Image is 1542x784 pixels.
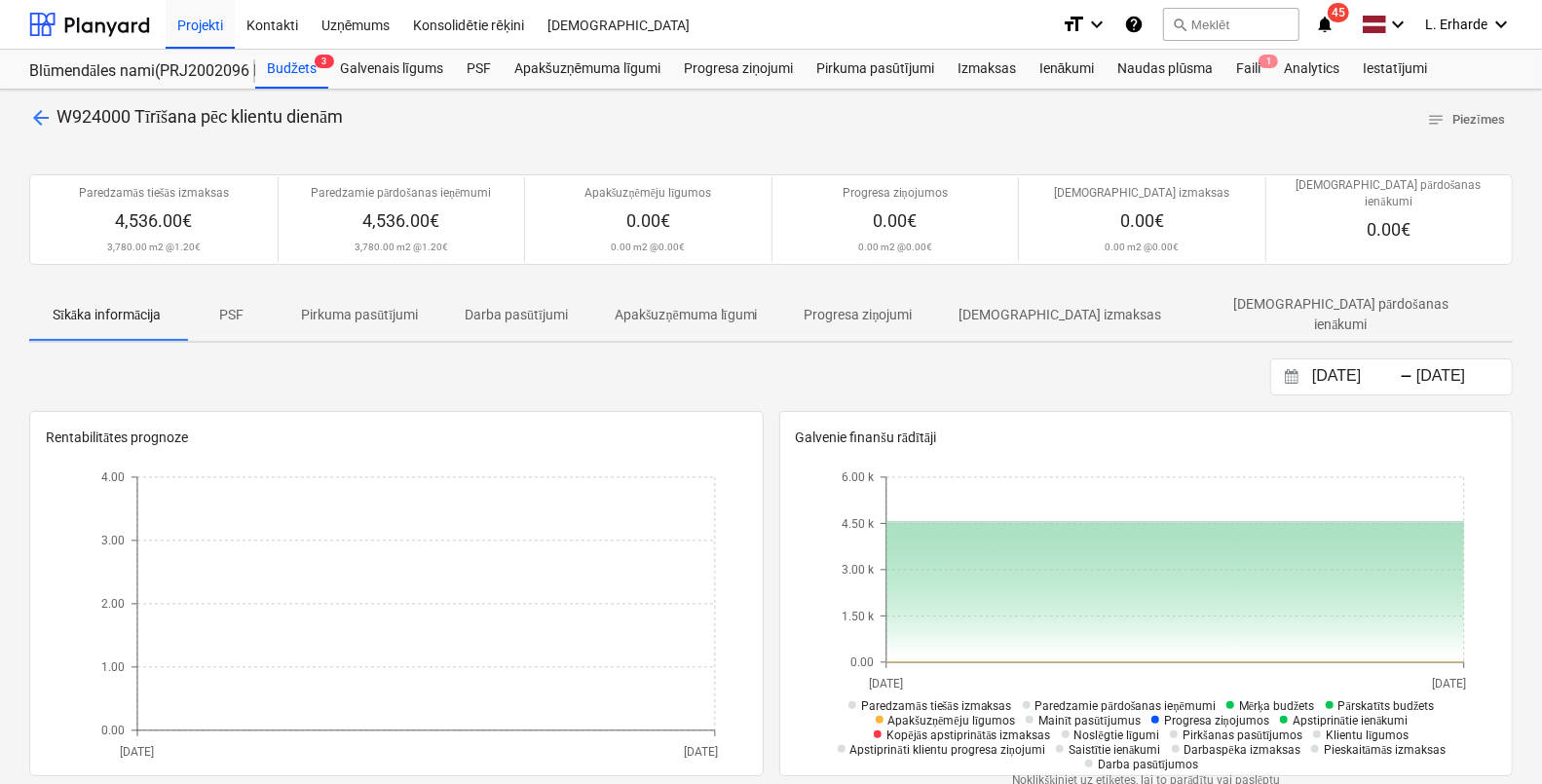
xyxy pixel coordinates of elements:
[1293,714,1409,728] span: Apstiprinātie ienākumi
[1085,13,1109,36] i: keyboard_arrow_down
[1272,50,1351,89] a: Analytics
[301,305,418,325] p: Pirkuma pasūtījumi
[1274,177,1505,210] p: [DEMOGRAPHIC_DATA] pārdošanas ienākumi
[1164,714,1269,728] span: Progresa ziņojumos
[101,660,125,674] tspan: 1.00
[611,241,685,253] p: 0.00 m2 @ 0.00€
[115,210,192,231] span: 4,536.00€
[46,428,747,448] p: Rentabilitātes prognoze
[805,50,946,89] a: Pirkuma pasūtījumi
[873,210,917,231] span: 0.00€
[861,699,1011,713] span: Paredzamās tiešās izmaksas
[1107,50,1225,89] a: Naudas plūsma
[1028,50,1107,89] a: Ienākumi
[850,743,1045,757] span: Apstiprināti klientu progresa ziņojumi
[1419,105,1513,135] button: Piezīmes
[615,305,758,325] p: Apakšuzņēmuma līgumi
[1328,3,1349,22] span: 45
[1367,219,1410,240] span: 0.00€
[101,724,125,737] tspan: 0.00
[328,50,455,89] a: Galvenais līgums
[1035,699,1216,713] span: Paredzamie pārdošanas ieņēmumi
[120,745,154,759] tspan: [DATE]
[1400,371,1412,383] div: -
[255,50,328,89] a: Budžets3
[1386,13,1410,36] i: keyboard_arrow_down
[858,241,932,253] p: 0.00 m2 @ 0.00€
[355,241,448,253] p: 3,780.00 m2 @ 1.20€
[29,61,232,82] div: Blūmendāles nami(PRJ2002096 Prūšu 3 kārta) - 2601984
[843,185,948,202] p: Progresa ziņojumos
[842,517,875,531] tspan: 4.50 k
[1120,210,1164,231] span: 0.00€
[850,655,874,669] tspan: 0.00
[1069,743,1161,757] span: Saistītie ienākumi
[1098,758,1198,771] span: Darba pasūtījumos
[315,55,334,68] span: 3
[946,50,1028,89] a: Izmaksas
[29,106,53,130] span: arrow_back
[1224,50,1272,89] div: Faili
[107,241,201,253] p: 3,780.00 m2 @ 1.20€
[1351,50,1439,89] a: Iestatījumi
[1427,111,1445,129] span: notes
[503,50,672,89] a: Apakšuzņēmuma līgumi
[56,106,343,127] span: W924000 Tīrīšana pēc klientu dienām
[870,677,904,691] tspan: [DATE]
[584,185,712,202] p: Apakšuzņēmēju līgumos
[672,50,805,89] a: Progresa ziņojumi
[1445,691,1542,784] iframe: Chat Widget
[1259,55,1278,68] span: 1
[101,597,125,611] tspan: 2.00
[959,305,1162,325] p: [DEMOGRAPHIC_DATA] izmaksas
[886,728,1050,742] span: Kopējās apstiprinātās izmaksas
[53,305,161,325] p: Sīkāka informācija
[626,210,670,231] span: 0.00€
[1275,366,1308,389] button: Interact with the calendar and add the check-in date for your trip.
[842,470,875,484] tspan: 6.00 k
[1308,363,1408,391] input: Sākuma datums
[1163,8,1299,41] button: Meklēt
[1209,294,1474,335] p: [DEMOGRAPHIC_DATA] pārdošanas ienākumi
[1074,728,1160,742] span: Noslēgtie līgumi
[1433,677,1467,691] tspan: [DATE]
[1054,185,1229,202] p: [DEMOGRAPHIC_DATA] izmaksas
[1038,714,1141,728] span: Mainīt pasūtījumus
[1425,17,1487,32] span: L. Erharde
[455,50,503,89] a: PSF
[207,305,254,325] p: PSF
[888,714,1016,728] span: Apakšuzņēmēju līgumos
[1239,699,1315,713] span: Mērķa budžets
[1185,743,1300,757] span: Darbaspēka izmaksas
[796,428,1497,448] p: Galvenie finanšu rādītāji
[1124,13,1144,36] i: Zināšanu pamats
[1326,728,1409,742] span: Klientu līgumos
[1062,13,1085,36] i: format_size
[1324,743,1447,757] span: Pieskaitāmās izmaksas
[805,305,913,325] p: Progresa ziņojumi
[362,210,439,231] span: 4,536.00€
[1183,728,1302,742] span: Pirkšanas pasūtījumos
[1489,13,1513,36] i: keyboard_arrow_down
[1427,109,1505,131] span: Piezīmes
[311,185,491,202] p: Paredzamie pārdošanas ieņēmumi
[255,50,328,89] div: Budžets
[1105,241,1179,253] p: 0.00 m2 @ 0.00€
[465,305,568,325] p: Darba pasūtījumi
[1412,363,1512,391] input: Beigu datums
[842,610,875,623] tspan: 1.50 k
[101,470,125,484] tspan: 4.00
[1338,699,1435,713] span: Pārskatīts budžets
[1224,50,1272,89] a: Faili1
